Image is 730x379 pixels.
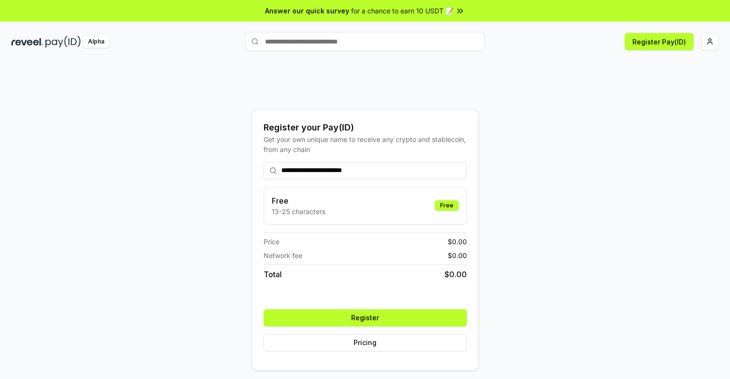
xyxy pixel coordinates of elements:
[448,237,467,247] span: $ 0.00
[444,269,467,280] span: $ 0.00
[264,309,467,326] button: Register
[45,36,81,48] img: pay_id
[264,250,302,260] span: Network fee
[448,250,467,260] span: $ 0.00
[11,36,44,48] img: reveel_dark
[264,121,467,134] div: Register your Pay(ID)
[264,269,282,280] span: Total
[435,200,459,211] div: Free
[264,237,279,247] span: Price
[264,134,467,154] div: Get your own unique name to receive any crypto and stablecoin, from any chain
[83,36,110,48] div: Alpha
[265,6,349,16] span: Answer our quick survey
[351,6,453,16] span: for a chance to earn 10 USDT 📝
[625,33,694,50] button: Register Pay(ID)
[272,206,325,217] p: 13-25 characters
[264,334,467,351] button: Pricing
[272,195,325,206] h3: Free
